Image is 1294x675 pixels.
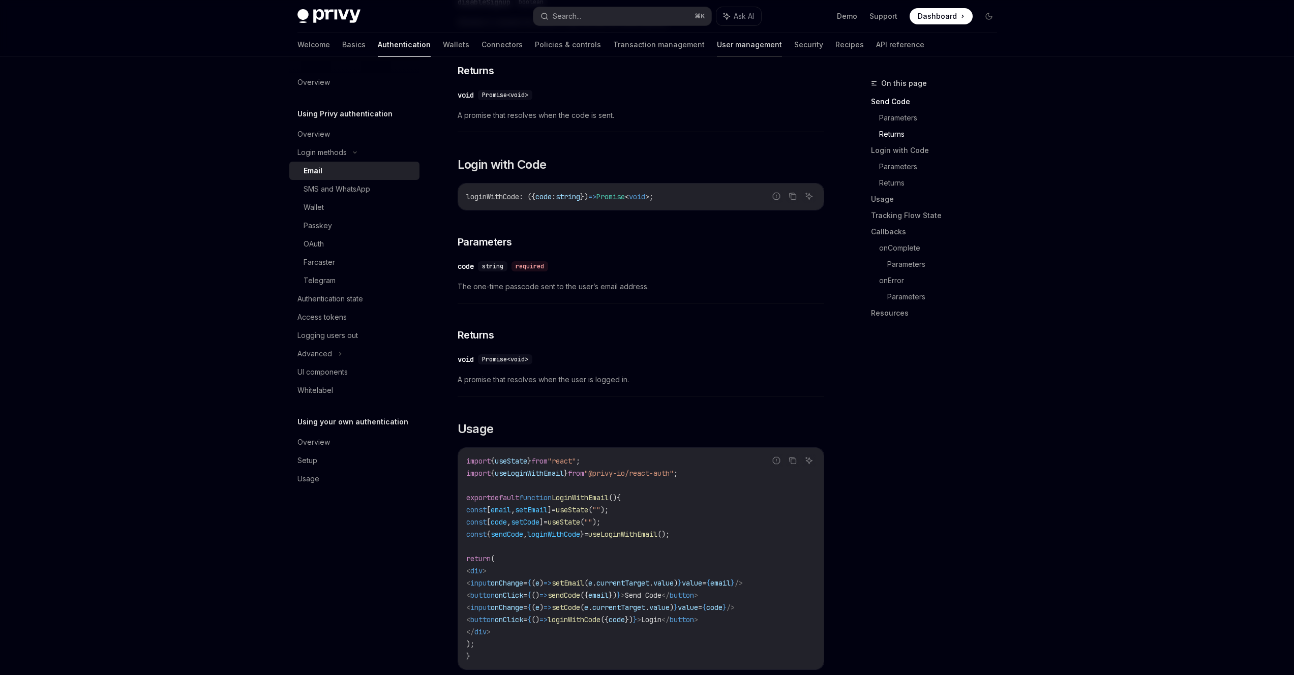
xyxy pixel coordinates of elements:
[511,505,515,514] span: ,
[794,33,823,57] a: Security
[600,615,609,624] span: ({
[548,615,600,624] span: loginWithCode
[297,108,393,120] h5: Using Privy authentication
[539,591,548,600] span: =>
[706,578,710,588] span: {
[592,603,645,612] span: currentTarget
[507,517,511,527] span: ,
[609,493,617,502] span: ()
[592,505,600,514] span: ""
[637,615,641,624] span: >
[580,517,584,527] span: (
[297,454,317,467] div: Setup
[531,603,535,612] span: (
[584,469,674,478] span: "@privy-io/react-auth"
[289,253,419,271] a: Farcaster
[584,578,588,588] span: (
[304,201,324,213] div: Wallet
[297,311,347,323] div: Access tokens
[678,603,698,612] span: value
[717,33,782,57] a: User management
[289,198,419,217] a: Wallet
[466,615,470,624] span: <
[580,591,588,600] span: ({
[879,110,1005,126] a: Parameters
[802,454,816,467] button: Ask AI
[552,192,556,201] span: :
[918,11,957,21] span: Dashboard
[682,578,702,588] span: value
[491,517,507,527] span: code
[466,505,487,514] span: const
[466,566,470,575] span: <
[609,615,625,624] span: code
[297,436,330,448] div: Overview
[297,384,333,396] div: Whitelabel
[869,11,897,21] a: Support
[625,615,633,624] span: })
[491,530,523,539] span: sendCode
[466,192,519,201] span: loginWithCode
[633,615,637,624] span: }
[609,591,617,600] span: })
[871,191,1005,207] a: Usage
[588,603,592,612] span: .
[981,8,997,24] button: Toggle dark mode
[653,578,674,588] span: value
[491,505,511,514] span: email
[491,578,523,588] span: onChange
[289,433,419,451] a: Overview
[495,591,523,600] span: onClick
[297,473,319,485] div: Usage
[548,591,580,600] span: sendCode
[458,157,547,173] span: Login with Code
[289,180,419,198] a: SMS and WhatsApp
[694,591,698,600] span: >
[802,190,816,203] button: Ask AI
[523,603,527,612] span: =
[535,603,539,612] span: e
[649,603,670,612] span: value
[297,416,408,428] h5: Using your own authentication
[770,454,783,467] button: Report incorrect code
[786,454,799,467] button: Copy the contents from the code block
[539,578,544,588] span: )
[548,456,576,466] span: "react"
[670,591,694,600] span: button
[443,33,469,57] a: Wallets
[661,615,670,624] span: </
[621,591,625,600] span: >
[552,603,580,612] span: setCode
[297,348,332,360] div: Advanced
[879,175,1005,191] a: Returns
[466,469,491,478] span: import
[491,554,495,563] span: (
[466,603,470,612] span: <
[482,91,528,99] span: Promise<void>
[466,517,487,527] span: const
[304,256,335,268] div: Farcaster
[491,469,495,478] span: {
[482,355,528,363] span: Promise<void>
[458,235,512,249] span: Parameters
[458,421,494,437] span: Usage
[527,603,531,612] span: {
[527,578,531,588] span: {
[474,627,487,636] span: div
[770,190,783,203] button: Report incorrect code
[523,615,527,624] span: =
[458,109,824,121] span: A promise that resolves when the code is sent.
[887,256,1005,272] a: Parameters
[487,505,491,514] span: [
[531,578,535,588] span: (
[641,615,661,624] span: Login
[592,578,596,588] span: .
[617,591,621,600] span: }
[871,305,1005,321] a: Resources
[466,493,491,502] span: export
[674,603,678,612] span: }
[466,639,474,649] span: );
[523,578,527,588] span: =
[580,603,584,612] span: (
[588,530,657,539] span: useLoginWithEmail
